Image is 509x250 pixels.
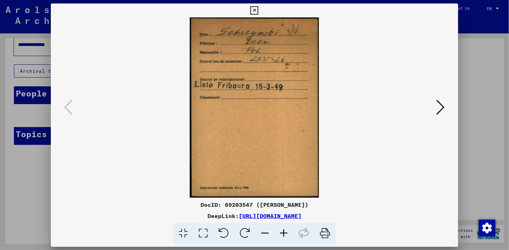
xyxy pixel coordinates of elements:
[479,220,495,236] img: Zustimmung ändern
[239,212,302,219] a: [URL][DOMAIN_NAME]
[51,212,458,220] div: DeepLink:
[478,219,495,236] div: Zustimmung ändern
[51,201,458,209] div: DocID: 69203547 ([PERSON_NAME])
[75,17,434,198] img: 001.jpg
